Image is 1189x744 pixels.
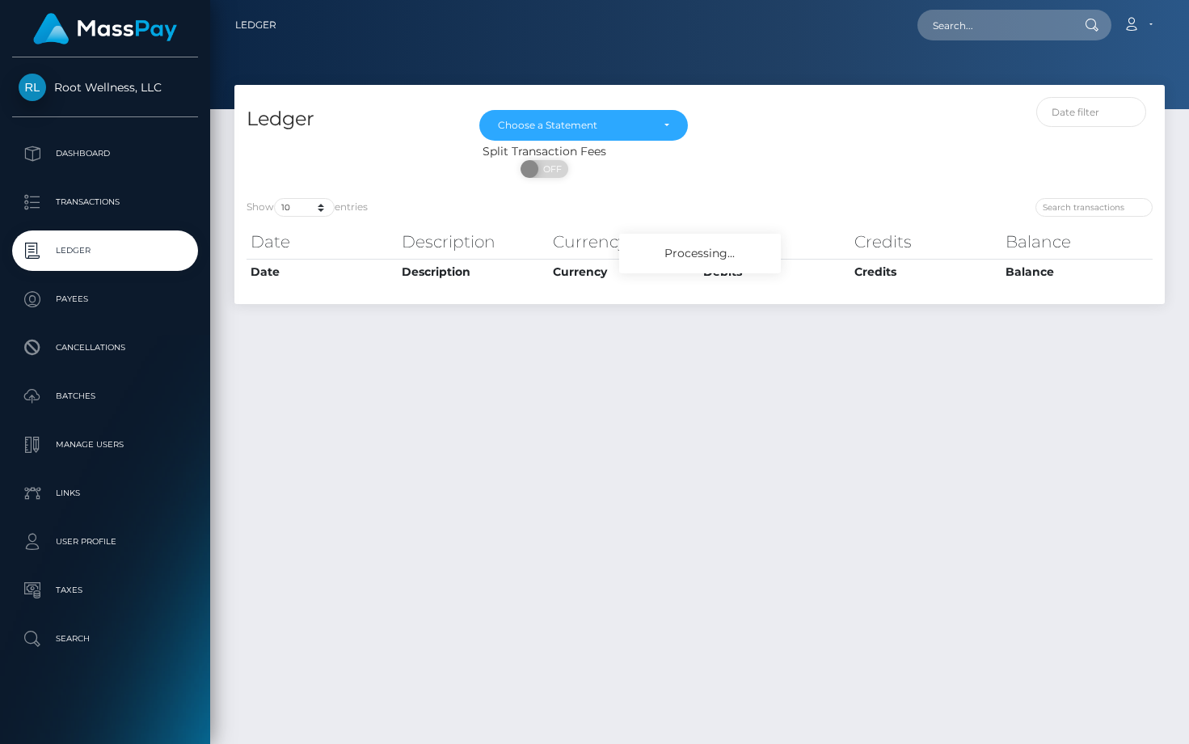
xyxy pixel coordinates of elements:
th: Description [398,226,549,258]
span: Root Wellness, LLC [12,80,198,95]
a: Dashboard [12,133,198,174]
a: Ledger [12,230,198,271]
th: Date [247,226,398,258]
p: Payees [19,287,192,311]
input: Date filter [1036,97,1146,127]
a: Ledger [235,8,276,42]
a: Cancellations [12,328,198,368]
h4: Ledger [247,105,455,133]
p: Ledger [19,239,192,263]
a: Transactions [12,182,198,222]
p: Manage Users [19,433,192,457]
div: Split Transaction Fees [234,143,854,160]
a: Batches [12,376,198,416]
p: Dashboard [19,142,192,166]
img: Root Wellness, LLC [19,74,46,101]
div: Processing... [619,234,781,273]
th: Credits [850,226,1001,258]
p: Links [19,481,192,505]
a: Taxes [12,570,198,611]
th: Credits [850,259,1001,285]
span: OFF [529,160,570,178]
p: Transactions [19,190,192,214]
input: Search... [917,10,1069,40]
button: Choose a Statement [479,110,688,141]
th: Date [247,259,398,285]
p: Batches [19,384,192,408]
th: Balance [1001,259,1153,285]
th: Debits [699,226,850,258]
a: User Profile [12,522,198,562]
p: Cancellations [19,336,192,360]
th: Balance [1001,226,1153,258]
a: Manage Users [12,425,198,465]
th: Currency [549,226,700,258]
label: Show entries [247,198,368,217]
a: Payees [12,279,198,319]
img: MassPay Logo [33,13,177,44]
a: Search [12,619,198,659]
th: Currency [549,259,700,285]
select: Showentries [274,198,335,217]
input: Search transactions [1035,198,1153,217]
p: User Profile [19,530,192,554]
p: Search [19,627,192,651]
p: Taxes [19,578,192,602]
th: Description [398,259,549,285]
a: Links [12,473,198,514]
div: Choose a Statement [498,119,651,132]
